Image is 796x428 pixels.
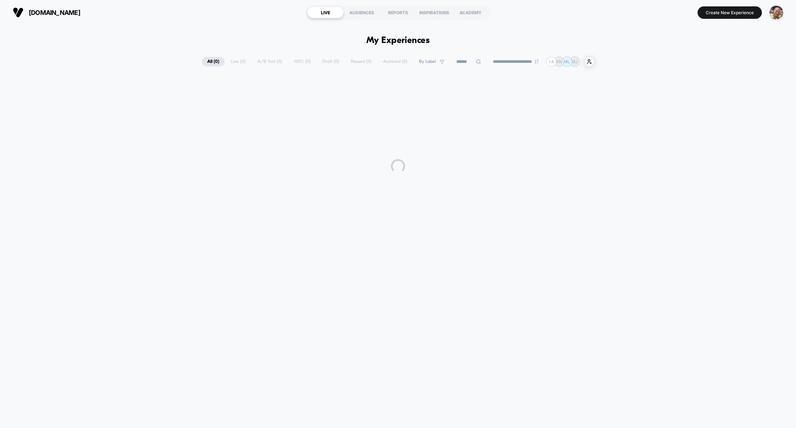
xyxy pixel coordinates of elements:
div: INSPIRATIONS [416,7,452,18]
span: All ( 0 ) [202,57,225,66]
span: [DOMAIN_NAME] [29,9,80,16]
p: ML [564,59,570,64]
button: ppic [767,5,785,20]
button: [DOMAIN_NAME] [11,7,82,18]
span: By Label [419,59,436,64]
div: + 4 [546,56,556,67]
img: ppic [769,6,783,20]
h1: My Experiences [366,36,430,46]
p: MJ [571,59,578,64]
div: AUDIENCES [344,7,380,18]
p: KN [556,59,562,64]
div: ACADEMY [452,7,489,18]
div: REPORTS [380,7,416,18]
img: end [534,59,539,64]
img: Visually logo [13,7,23,18]
div: LIVE [307,7,344,18]
button: Create New Experience [698,6,762,19]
